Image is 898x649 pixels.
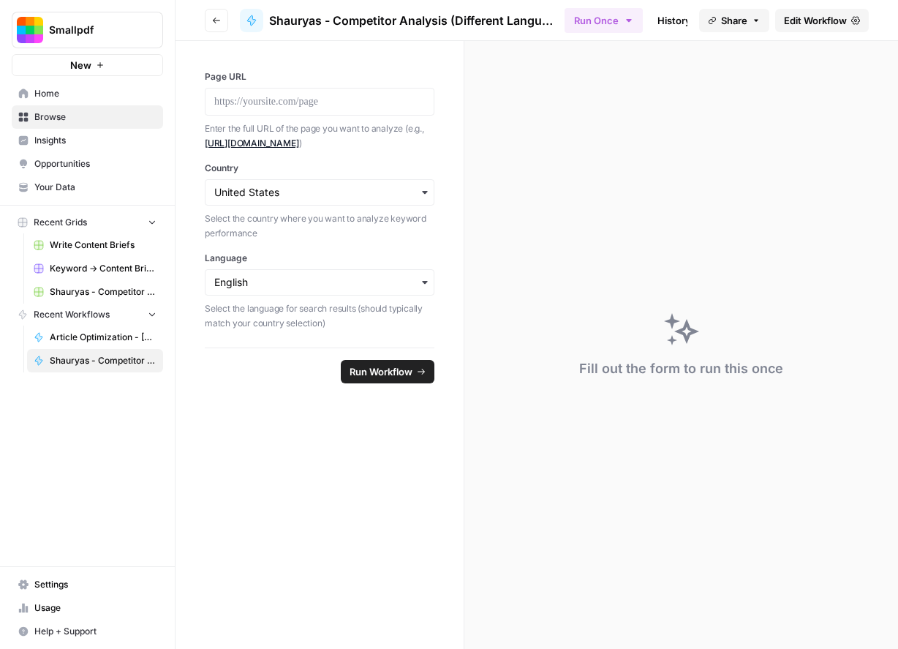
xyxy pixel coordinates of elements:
[17,17,43,43] img: Smallpdf Logo
[50,331,156,344] span: Article Optimization - [PERSON_NAME]
[341,360,434,383] button: Run Workflow
[12,82,163,105] a: Home
[50,239,156,252] span: Write Content Briefs
[12,152,163,176] a: Opportunities
[214,185,425,200] input: United States
[205,211,434,240] p: Select the country where you want to analyze keyword performance
[70,58,91,72] span: New
[34,87,156,100] span: Home
[12,620,163,643] button: Help + Support
[12,596,163,620] a: Usage
[34,134,156,147] span: Insights
[12,211,163,233] button: Recent Grids
[34,308,110,321] span: Recent Workflows
[240,9,553,32] a: Shauryas - Competitor Analysis (Different Languages)
[775,9,869,32] a: Edit Workflow
[34,601,156,615] span: Usage
[579,359,783,379] div: Fill out the form to run this once
[12,105,163,129] a: Browse
[721,13,747,28] span: Share
[269,12,553,29] span: Shauryas - Competitor Analysis (Different Languages)
[205,162,434,175] label: Country
[12,573,163,596] a: Settings
[34,216,87,229] span: Recent Grids
[699,9,769,32] button: Share
[350,364,412,379] span: Run Workflow
[50,285,156,299] span: Shauryas - Competitor Analysis (Different Languages) Grid
[27,233,163,257] a: Write Content Briefs
[34,181,156,194] span: Your Data
[205,138,299,149] a: [URL][DOMAIN_NAME]
[27,349,163,372] a: Shauryas - Competitor Analysis (Different Languages)
[12,304,163,326] button: Recent Workflows
[205,121,434,150] p: Enter the full URL of the page you want to analyze (e.g., )
[34,625,156,638] span: Help + Support
[784,13,847,28] span: Edit Workflow
[50,354,156,367] span: Shauryas - Competitor Analysis (Different Languages)
[565,8,643,33] button: Run Once
[12,54,163,76] button: New
[649,9,700,32] a: History
[50,262,156,275] span: Keyword -> Content Brief -> Article
[214,275,425,290] input: English
[27,280,163,304] a: Shauryas - Competitor Analysis (Different Languages) Grid
[49,23,137,37] span: Smallpdf
[34,578,156,591] span: Settings
[27,257,163,280] a: Keyword -> Content Brief -> Article
[12,176,163,199] a: Your Data
[12,12,163,48] button: Workspace: Smallpdf
[205,70,434,83] label: Page URL
[34,110,156,124] span: Browse
[27,326,163,349] a: Article Optimization - [PERSON_NAME]
[34,157,156,170] span: Opportunities
[205,252,434,265] label: Language
[205,301,434,330] p: Select the language for search results (should typically match your country selection)
[12,129,163,152] a: Insights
